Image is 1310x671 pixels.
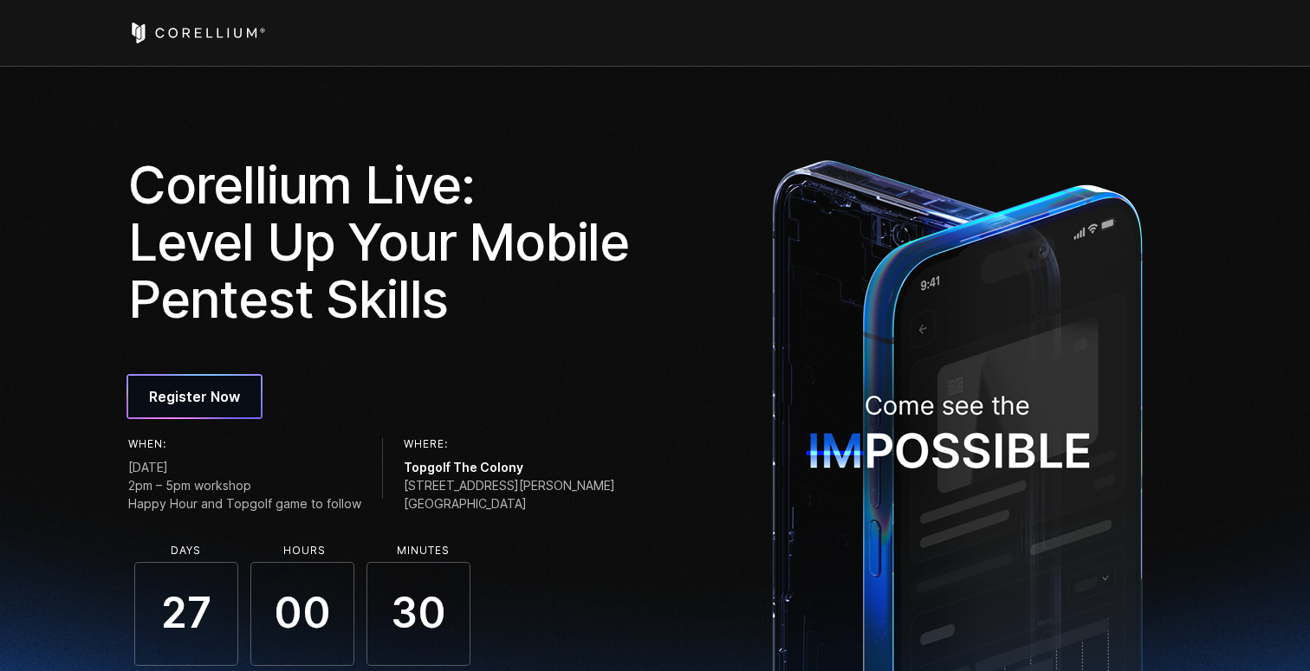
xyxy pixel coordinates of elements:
span: [STREET_ADDRESS][PERSON_NAME] [GEOGRAPHIC_DATA] [404,476,615,513]
h6: Where: [404,438,615,450]
li: Minutes [371,545,475,557]
span: 27 [134,562,238,666]
h6: When: [128,438,361,450]
span: Register Now [149,386,240,407]
span: Topgolf The Colony [404,458,615,476]
span: 00 [250,562,354,666]
a: Register Now [128,376,261,417]
li: Hours [252,545,356,557]
a: Corellium Home [128,23,266,43]
h1: Corellium Live: Level Up Your Mobile Pentest Skills [128,156,643,327]
span: 30 [366,562,470,666]
span: [DATE] [128,458,361,476]
span: 2pm – 5pm workshop Happy Hour and Topgolf game to follow [128,476,361,513]
li: Days [133,545,237,557]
